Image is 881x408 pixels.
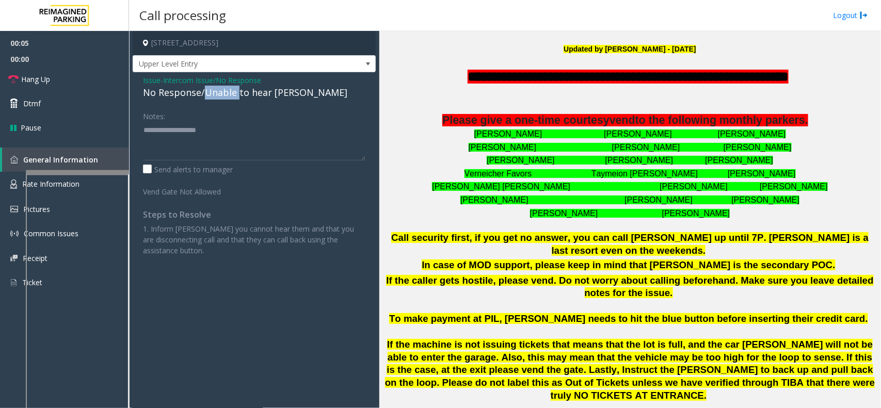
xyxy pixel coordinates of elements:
img: 'icon' [10,278,17,287]
span: Pause [21,122,41,133]
span: Common Issues [24,229,78,238]
span: Receipt [23,253,47,263]
span: Hang Up [21,74,50,85]
label: Vend Gate Not Allowed [140,183,235,197]
h4: Steps to Resolve [143,210,365,220]
a: General Information [2,148,129,172]
font: [PERSON_NAME] [PERSON_NAME] [PERSON_NAME] [PERSON_NAME] [432,182,827,191]
font: [PERSON_NAME] [PERSON_NAME] [PERSON_NAME] [474,129,786,138]
span: - [161,75,261,85]
label: Send alerts to manager [143,164,233,175]
span: Please give a one-time courtesy [442,114,610,126]
span: Issue [143,75,161,86]
img: 'icon' [10,206,18,213]
img: 'icon' [10,156,18,164]
span: If the machine is not issuing tickets that means that the lot is full, and the car [PERSON_NAME] ... [385,339,875,401]
font: Verneicher Favors Taymeion [PERSON_NAME] [PERSON_NAME] [464,169,796,178]
img: 'icon' [10,255,18,262]
font: [PERSON_NAME] [PERSON_NAME] [PERSON_NAME] [460,195,799,204]
span: To make payment at PIL, [PERSON_NAME] needs to hit the blue button before inserting their credit ... [389,313,868,324]
a: Logout [833,10,868,21]
b: In case of MOD support, please keep in mind that [PERSON_NAME] is the secondary POC. [422,259,835,270]
span: Ticket [22,278,42,287]
span: Call security first, if you get no answer, you can call [PERSON_NAME] up until 7P. [PERSON_NAME] ... [391,232,869,256]
font: Updated by [PERSON_NAME] - [DATE] [564,45,696,53]
span: Rate Information [22,179,79,189]
img: 'icon' [10,230,19,238]
font: [PERSON_NAME] [PERSON_NAME] [PERSON_NAME] [487,156,773,165]
h4: [STREET_ADDRESS] [133,31,376,55]
img: 'icon' [10,179,17,189]
span: Pictures [23,204,50,214]
span: If the caller gets hostile, please vend. Do not worry about calling beforehand. Make sure you lea... [386,275,873,299]
font: [PERSON_NAME] [PERSON_NAME] [PERSON_NAME] [469,143,792,152]
span: to the following monthly parkers. [635,114,808,126]
font: [PERSON_NAME] [PERSON_NAME] [530,209,730,218]
h3: Call processing [134,3,231,28]
span: Upper Level Entry [133,56,327,72]
p: 1. Inform [PERSON_NAME] you cannot hear them and that you are disconnecting call and that they ca... [143,223,365,256]
label: Notes: [143,107,165,122]
img: logout [860,10,868,21]
span: Dtmf [23,98,41,109]
span: Intercom Issue/No Response [163,75,261,86]
div: No Response/Unable to hear [PERSON_NAME] [143,86,365,100]
span: vend [610,114,635,126]
span: General Information [23,155,98,165]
